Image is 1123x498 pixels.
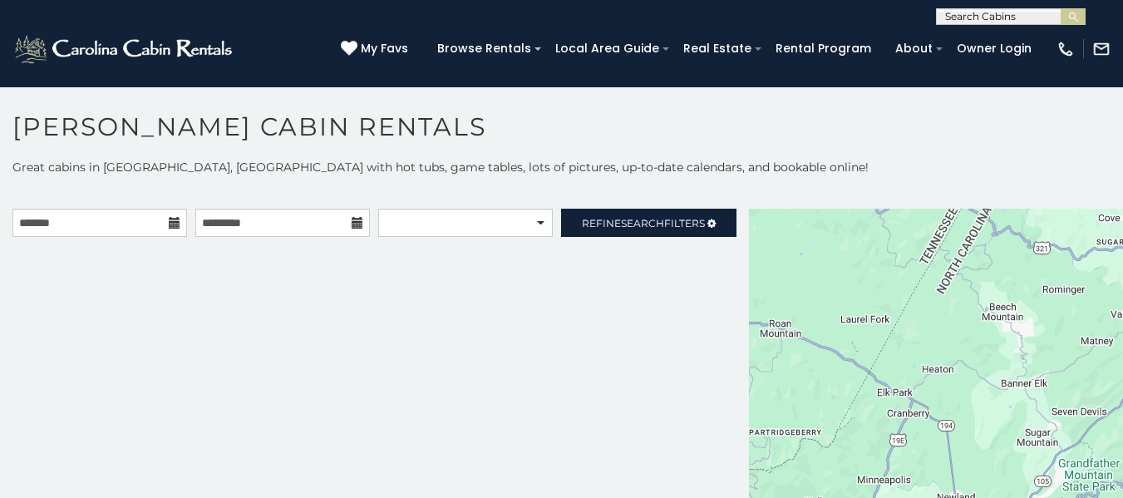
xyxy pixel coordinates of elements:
[12,32,237,66] img: White-1-2.png
[621,217,664,229] span: Search
[675,36,760,62] a: Real Estate
[547,36,667,62] a: Local Area Guide
[1057,40,1075,58] img: phone-regular-white.png
[582,217,705,229] span: Refine Filters
[948,36,1040,62] a: Owner Login
[361,40,408,57] span: My Favs
[429,36,539,62] a: Browse Rentals
[887,36,941,62] a: About
[767,36,879,62] a: Rental Program
[561,209,736,237] a: RefineSearchFilters
[1092,40,1111,58] img: mail-regular-white.png
[341,40,412,58] a: My Favs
